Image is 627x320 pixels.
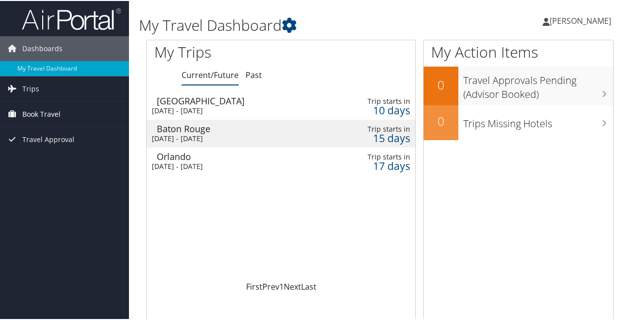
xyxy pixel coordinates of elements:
[353,96,411,105] div: Trip starts in
[154,41,296,62] h1: My Trips
[22,6,121,30] img: airportal-logo.png
[284,280,301,291] a: Next
[22,76,39,100] span: Trips
[22,35,63,60] span: Dashboards
[157,123,322,132] div: Baton Rouge
[301,280,316,291] a: Last
[424,104,613,139] a: 0Trips Missing Hotels
[353,152,411,160] div: Trip starts in
[246,69,262,80] a: Past
[152,105,317,114] div: [DATE] - [DATE]
[279,280,284,291] a: 1
[550,14,611,25] span: [PERSON_NAME]
[353,124,411,133] div: Trip starts in
[424,112,458,129] h2: 0
[157,151,322,160] div: Orlando
[424,76,458,92] h2: 0
[22,126,74,151] span: Travel Approval
[463,111,613,130] h3: Trips Missing Hotels
[543,5,621,35] a: [PERSON_NAME]
[157,95,322,104] div: [GEOGRAPHIC_DATA]
[353,133,411,142] div: 15 days
[246,280,262,291] a: First
[262,280,279,291] a: Prev
[424,41,613,62] h1: My Action Items
[22,101,61,126] span: Book Travel
[152,133,317,142] div: [DATE] - [DATE]
[353,105,411,114] div: 10 days
[139,14,460,35] h1: My Travel Dashboard
[463,68,613,100] h3: Travel Approvals Pending (Advisor Booked)
[152,161,317,170] div: [DATE] - [DATE]
[353,160,411,169] div: 17 days
[182,69,239,80] a: Current/Future
[424,66,613,104] a: 0Travel Approvals Pending (Advisor Booked)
